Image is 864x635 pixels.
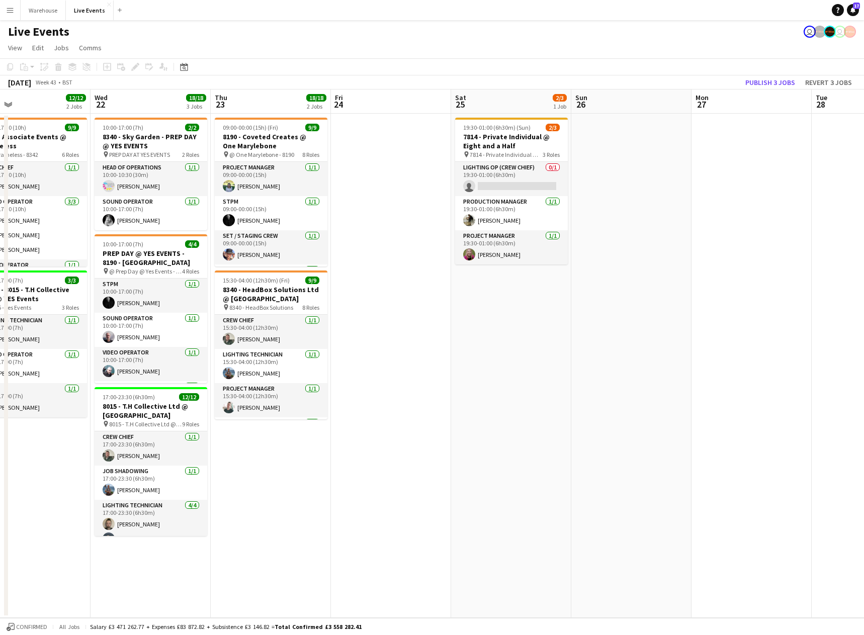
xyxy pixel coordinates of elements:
app-card-role: Project Manager1/1 [215,417,327,451]
span: Thu [215,93,227,102]
span: Sat [455,93,466,102]
span: 26 [574,99,587,110]
app-card-role: STPM1/109:00-00:00 (15h)[PERSON_NAME] [215,196,327,230]
span: 18/18 [186,94,206,102]
span: 8 Roles [302,304,319,311]
div: 1 Job [553,103,566,110]
span: 12/12 [179,393,199,401]
span: 2/2 [185,124,199,131]
app-job-card: 15:30-04:00 (12h30m) (Fri)9/98340 - HeadBox Solutions Ltd @ [GEOGRAPHIC_DATA] 8340 - HeadBox Solu... [215,270,327,419]
app-card-role: Project Manager1/119:30-01:00 (6h30m)[PERSON_NAME] [455,230,568,264]
button: Publish 3 jobs [741,76,799,89]
span: 2/3 [553,94,567,102]
span: 17 [853,3,860,9]
span: 4/4 [185,240,199,248]
h3: 8015 - T.H Collective Ltd @ [GEOGRAPHIC_DATA] [95,402,207,420]
app-card-role: Crew Chief1/115:30-04:00 (12h30m)[PERSON_NAME] [215,315,327,349]
span: 9/9 [305,124,319,131]
span: 4 Roles [182,267,199,275]
span: 10:00-17:00 (7h) [103,124,143,131]
app-user-avatar: Production Managers [814,26,826,38]
span: 8 Roles [302,151,319,158]
span: 7814 - Private Individual @ Eight and a Half [470,151,543,158]
span: 17:00-23:30 (6h30m) [103,393,155,401]
app-user-avatar: Production Managers [824,26,836,38]
a: Jobs [50,41,73,54]
span: 09:00-00:00 (15h) (Fri) [223,124,278,131]
span: All jobs [57,623,81,630]
span: 8015 - T.H Collective Ltd @ [GEOGRAPHIC_DATA] [109,420,182,428]
span: @ One Marylebone - 8190 [229,151,294,158]
span: 9/9 [305,277,319,284]
span: 27 [694,99,709,110]
h3: 8190 - Coveted Creates @ One Marylebone [215,132,327,150]
app-card-role: Lighting Op (Crew Chief)0/119:30-01:00 (6h30m) [455,162,568,196]
button: Confirmed [5,621,49,632]
span: 9/9 [65,124,79,131]
span: 24 [333,99,343,110]
app-job-card: 17:00-23:30 (6h30m)12/128015 - T.H Collective Ltd @ [GEOGRAPHIC_DATA] 8015 - T.H Collective Ltd @... [95,387,207,536]
span: 22 [93,99,108,110]
span: Comms [79,43,102,52]
span: 28 [814,99,827,110]
app-job-card: 10:00-17:00 (7h)4/4PREP DAY @ YES EVENTS - 8190 - [GEOGRAPHIC_DATA] @ Prep Day @ Yes Events - 819... [95,234,207,383]
div: 2 Jobs [66,103,85,110]
app-card-role: Lighting Technician1/115:30-04:00 (12h30m)[PERSON_NAME] [215,349,327,383]
span: Jobs [54,43,69,52]
app-card-role: Sound Operator1/110:00-17:00 (7h)[PERSON_NAME] [95,313,207,347]
span: 3 Roles [62,304,79,311]
app-card-role: Lighting Technician4/417:00-23:30 (6h30m)[PERSON_NAME][PERSON_NAME] [95,500,207,578]
app-card-role: Set / Staging Crew1/109:00-00:00 (15h)[PERSON_NAME] [215,230,327,264]
span: 2/3 [546,124,560,131]
span: 3 Roles [543,151,560,158]
a: Comms [75,41,106,54]
div: 3 Jobs [187,103,206,110]
app-card-role: Crew Chief1/117:00-23:30 (6h30m)[PERSON_NAME] [95,431,207,466]
span: 3/3 [65,277,79,284]
span: View [8,43,22,52]
h3: 7814 - Private Individual @ Eight and a Half [455,132,568,150]
app-card-role: Head of Operations1/1 [95,381,207,415]
span: 18/18 [306,94,326,102]
app-card-role: Project Manager1/109:00-00:00 (15h)[PERSON_NAME] [215,162,327,196]
h3: 8340 - Sky Garden - PREP DAY @ YES EVENTS [95,132,207,150]
span: @ Prep Day @ Yes Events - 8190 [109,267,182,275]
span: PREP DAY AT YES EVENTS [109,151,170,158]
h3: PREP DAY @ YES EVENTS - 8190 - [GEOGRAPHIC_DATA] [95,249,207,267]
span: 2 Roles [182,151,199,158]
h1: Live Events [8,24,69,39]
span: 19:30-01:00 (6h30m) (Sun) [463,124,531,131]
span: 9 Roles [182,420,199,428]
span: 12/12 [66,94,86,102]
span: 15:30-04:00 (12h30m) (Fri) [223,277,290,284]
span: 8340 - HeadBox Solutions [229,304,293,311]
app-job-card: 10:00-17:00 (7h)2/28340 - Sky Garden - PREP DAY @ YES EVENTS PREP DAY AT YES EVENTS2 RolesHead of... [95,118,207,230]
app-card-role: Video Op (Crew Chief)1/1 [215,264,327,299]
app-card-role: Sound Operator1/110:00-17:00 (7h)[PERSON_NAME] [95,196,207,230]
span: 6 Roles [62,151,79,158]
span: Mon [696,93,709,102]
span: 23 [213,99,227,110]
div: 09:00-00:00 (15h) (Fri)9/98190 - Coveted Creates @ One Marylebone @ One Marylebone - 81908 RolesP... [215,118,327,266]
app-job-card: 19:30-01:00 (6h30m) (Sun)2/37814 - Private Individual @ Eight and a Half 7814 - Private Individua... [455,118,568,264]
h3: 8340 - HeadBox Solutions Ltd @ [GEOGRAPHIC_DATA] [215,285,327,303]
div: 2 Jobs [307,103,326,110]
span: Wed [95,93,108,102]
app-user-avatar: Technical Department [834,26,846,38]
span: Fri [335,93,343,102]
span: Sun [575,93,587,102]
app-card-role: Production Manager1/119:30-01:00 (6h30m)[PERSON_NAME] [455,196,568,230]
div: BST [62,78,72,86]
app-card-role: Video Operator1/110:00-17:00 (7h)[PERSON_NAME] [95,347,207,381]
span: Tue [816,93,827,102]
span: 10:00-17:00 (7h) [103,240,143,248]
div: Salary £3 471 262.77 + Expenses £83 872.82 + Subsistence £3 146.82 = [90,623,362,630]
span: Edit [32,43,44,52]
app-user-avatar: Alex Gill [844,26,856,38]
span: Week 43 [33,78,58,86]
button: Warehouse [21,1,66,20]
